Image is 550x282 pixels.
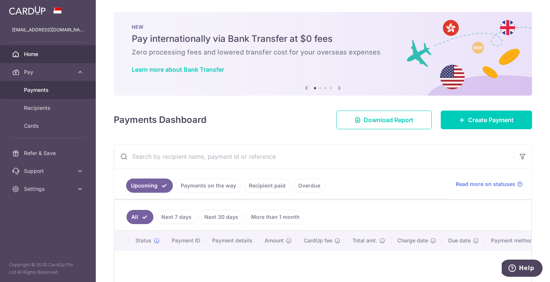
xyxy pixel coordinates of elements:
a: Create Payment [441,111,532,129]
span: Amount [265,237,284,244]
a: Learn more about Bank Transfer [132,66,224,73]
a: Upcoming [126,179,173,193]
span: CardUp fee [304,237,332,244]
a: All [126,210,153,224]
span: Create Payment [468,115,514,124]
p: [EMAIL_ADDRESS][DOMAIN_NAME] [12,26,84,34]
a: More than 1 month [246,210,305,224]
p: NEW [132,24,514,30]
span: Cards [24,122,73,130]
th: Payment details [206,231,259,250]
h5: Pay internationally via Bank Transfer at $0 fees [132,33,514,45]
th: Payment ID [166,231,206,250]
img: CardUp [9,6,46,15]
a: Read more on statuses [456,180,523,188]
a: Next 7 days [156,210,196,224]
span: Due date [448,237,471,244]
span: Status [135,237,152,244]
h6: Zero processing fees and lowered transfer cost for your overseas expenses [132,48,514,57]
a: Recipient paid [244,179,290,193]
span: Charge date [397,237,428,244]
th: Payment method [485,231,542,250]
span: Refer & Save [24,149,73,157]
a: Overdue [293,179,325,193]
span: Recipients [24,104,73,112]
span: Read more on statuses [456,180,515,188]
input: Search by recipient name, payment id or reference [114,145,514,168]
span: Download Report [364,115,413,124]
span: Payments [24,86,73,94]
h4: Payments Dashboard [114,113,207,127]
a: Next 30 days [199,210,243,224]
span: Pay [24,68,73,76]
span: Home [24,50,73,58]
span: Total amt. [352,237,377,244]
span: Settings [24,185,73,193]
a: Payments on the way [176,179,241,193]
img: Bank transfer banner [114,12,532,96]
a: Download Report [336,111,432,129]
span: Support [24,167,73,175]
iframe: Opens a widget where you can find more information [502,260,543,278]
